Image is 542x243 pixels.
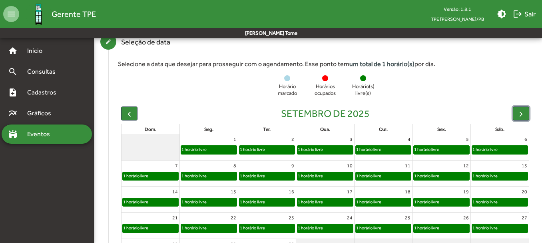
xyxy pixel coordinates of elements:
a: sábado [494,125,506,134]
a: 25 de setembro de 2025 [403,213,412,223]
td: 13 de setembro de 2025 [470,160,529,186]
div: 1 horário livre [414,224,440,232]
mat-icon: brightness_medium [497,9,506,19]
div: 1 horário livre [414,146,440,153]
td: 21 de setembro de 2025 [122,213,180,239]
a: 3 de setembro de 2025 [348,134,354,145]
div: 1 horário livre [239,198,265,206]
span: Gráficos [22,108,62,118]
td: 10 de setembro de 2025 [296,160,355,186]
a: 23 de setembro de 2025 [287,213,296,223]
mat-icon: create [105,38,112,45]
a: quarta-feira [319,125,332,134]
td: 8 de setembro de 2025 [180,160,238,186]
a: 2 de setembro de 2025 [290,134,296,145]
a: 24 de setembro de 2025 [345,213,354,223]
mat-icon: home [8,46,18,56]
span: Consultas [22,67,66,76]
td: 5 de setembro de 2025 [412,134,471,160]
div: 1 horário livre [123,172,149,180]
td: 16 de setembro de 2025 [238,186,296,212]
div: 1 horário livre [239,146,265,153]
div: 1 horário livre [356,146,382,153]
mat-icon: stadium [8,129,18,139]
div: Seleção de data [121,36,170,47]
div: 1 horário livre [472,198,498,206]
span: Sair [513,7,536,21]
span: Horários ocupados [309,83,341,97]
td: 17 de setembro de 2025 [296,186,355,212]
td: 24 de setembro de 2025 [296,213,355,239]
div: 1 horário livre [297,146,323,153]
td: 18 de setembro de 2025 [354,186,412,212]
a: 21 de setembro de 2025 [171,213,179,223]
div: 1 horário livre [414,172,440,180]
td: 4 de setembro de 2025 [354,134,412,160]
a: 27 de setembro de 2025 [520,213,529,223]
td: 6 de setembro de 2025 [470,134,529,160]
a: 8 de setembro de 2025 [232,161,238,171]
div: 1 horário livre [472,224,498,232]
a: 4 de setembro de 2025 [406,134,412,145]
td: 3 de setembro de 2025 [296,134,355,160]
div: 1 horário livre [239,172,265,180]
a: Gerente TPE [19,1,96,27]
td: 7 de setembro de 2025 [122,160,180,186]
td: 23 de setembro de 2025 [238,213,296,239]
mat-icon: note_add [8,88,18,97]
div: 1 horário livre [297,198,323,206]
a: quinta-feira [377,125,389,134]
div: 1 horário livre [297,172,323,180]
td: 2 de setembro de 2025 [238,134,296,160]
a: 11 de setembro de 2025 [403,161,412,171]
div: Selecione a data que desejar para prosseguir com o agendamento. Esse ponto tem por dia. [118,59,532,69]
div: 1 horário livre [472,146,498,153]
a: 13 de setembro de 2025 [520,161,529,171]
span: Cadastros [22,88,67,97]
mat-icon: search [8,67,18,76]
div: 1 horário livre [356,198,382,206]
td: 1 de setembro de 2025 [180,134,238,160]
a: 19 de setembro de 2025 [462,187,470,197]
a: 26 de setembro de 2025 [462,213,470,223]
a: 12 de setembro de 2025 [462,161,470,171]
a: terça-feira [261,125,272,134]
a: 1 de setembro de 2025 [232,134,238,145]
a: 16 de setembro de 2025 [287,187,296,197]
td: 15 de setembro de 2025 [180,186,238,212]
td: 20 de setembro de 2025 [470,186,529,212]
span: TPE [PERSON_NAME]/PB [424,14,490,24]
a: 22 de setembro de 2025 [229,213,238,223]
div: 1 horário livre [123,224,149,232]
div: 1 horário livre [356,224,382,232]
td: 12 de setembro de 2025 [412,160,471,186]
div: 1 horário livre [181,198,207,206]
td: 25 de setembro de 2025 [354,213,412,239]
a: 10 de setembro de 2025 [345,161,354,171]
div: Versão: 1.8.1 [424,4,490,14]
a: 9 de setembro de 2025 [290,161,296,171]
h2: setembro de 2025 [281,108,370,120]
button: Sair [510,7,539,21]
mat-icon: logout [513,9,522,19]
a: 6 de setembro de 2025 [523,134,529,145]
a: domingo [143,125,158,134]
div: 1 horário livre [472,172,498,180]
a: segunda-feira [203,125,215,134]
a: sexta-feira [436,125,448,134]
span: Horário(s) livre(s) [347,83,379,97]
div: 1 horário livre [181,146,207,153]
strong: um total de 1 horário(s) [349,60,414,68]
a: 7 de setembro de 2025 [173,161,179,171]
span: Início [22,46,54,56]
div: 1 horário livre [356,172,382,180]
a: 5 de setembro de 2025 [464,134,470,145]
a: 17 de setembro de 2025 [345,187,354,197]
img: Logo [26,1,52,27]
td: 11 de setembro de 2025 [354,160,412,186]
div: 1 horário livre [123,198,149,206]
div: 1 horário livre [297,224,323,232]
td: 19 de setembro de 2025 [412,186,471,212]
span: Gerente TPE [52,8,96,20]
span: Eventos [22,129,61,139]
